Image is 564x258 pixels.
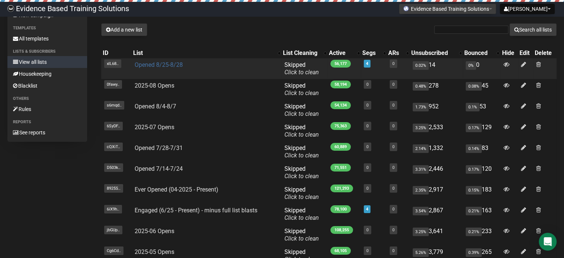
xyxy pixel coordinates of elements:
a: 0 [366,228,369,232]
span: jbGUp.. [104,226,122,234]
a: 0 [392,144,395,149]
a: 0 [392,207,395,212]
span: 71,551 [330,164,351,172]
span: 60,889 [330,143,351,151]
span: 0.48% [413,82,429,91]
a: 0 [366,165,369,170]
button: Evidence Based Training Solutions [399,4,496,14]
a: Click to clean [284,89,319,97]
a: 0 [366,248,369,253]
a: Ever Opened (04-2025 - Present) [135,186,218,193]
a: Blacklist [7,80,87,92]
span: 0.02% [413,61,429,70]
div: List Cleaning [283,49,320,57]
span: 2.14% [413,144,429,153]
span: 75,363 [330,122,351,130]
span: 2.35% [413,186,429,195]
a: Click to clean [284,69,319,76]
div: Edit [520,49,532,57]
span: 3.54% [413,207,429,215]
a: All templates [7,33,87,45]
img: 6a635aadd5b086599a41eda90e0773ac [7,5,14,12]
a: Rules [7,103,87,115]
td: 278 [410,79,463,100]
span: 0.08% [466,82,482,91]
td: 1,332 [410,141,463,162]
span: xlL68.. [104,59,121,68]
span: 0.17% [466,165,482,174]
span: s6mqd.. [104,101,124,110]
th: ID: No sort applied, sorting is disabled [101,48,132,58]
span: D503k.. [104,163,123,172]
a: 0 [366,82,369,87]
span: 3.25% [413,228,429,236]
div: ARs [388,49,402,57]
li: Lists & subscribers [7,47,87,56]
a: 2025-05 Opens [135,248,174,255]
td: 14 [410,58,463,79]
a: 0 [366,186,369,191]
a: Click to clean [284,131,319,138]
span: 3.25% [413,124,429,132]
a: 0 [392,186,395,191]
span: 0% [466,61,476,70]
td: 2,867 [410,204,463,225]
span: 0.17% [466,124,482,132]
span: 0.21% [466,207,482,215]
a: 0 [392,248,395,253]
th: Delete: No sort applied, sorting is disabled [533,48,557,58]
span: 6SyDF.. [104,122,123,130]
span: Skipped [284,103,319,117]
span: 54,134 [330,101,351,109]
div: Active [329,49,353,57]
a: 4 [366,61,368,66]
span: 8925S.. [104,184,123,193]
a: Click to clean [284,110,319,117]
img: favicons [403,6,409,12]
span: 121,293 [330,184,353,192]
td: 163 [463,204,500,225]
a: Engaged (6/25 - Present) - minus full list blasts [135,207,257,214]
a: Opened 8/25-8/28 [135,61,183,68]
th: Active: No sort applied, activate to apply an ascending sort [327,48,361,58]
span: Skipped [284,165,319,180]
a: 0 [392,165,395,170]
button: [PERSON_NAME] [500,4,555,14]
th: List Cleaning: No sort applied, activate to apply an ascending sort [281,48,327,58]
span: 0.15% [466,186,482,195]
td: 952 [410,100,463,121]
th: Edit: No sort applied, sorting is disabled [518,48,533,58]
a: Opened 7/28-7/31 [135,144,183,151]
td: 0 [463,58,500,79]
a: 2025-07 Opens [135,124,174,131]
td: 2,446 [410,162,463,183]
div: Hide [502,49,517,57]
span: 58,194 [330,81,351,88]
a: 0 [366,124,369,128]
th: Segs: No sort applied, activate to apply an ascending sort [361,48,387,58]
span: 0.21% [466,228,482,236]
td: 3,641 [410,225,463,245]
td: 120 [463,162,500,183]
span: 6iX9h.. [104,205,122,213]
div: Segs [362,49,379,57]
div: Open Intercom Messenger [539,233,557,251]
a: 0 [392,124,395,128]
span: Skipped [284,228,319,242]
div: List [133,49,274,57]
a: View all lists [7,56,87,68]
span: Skipped [284,207,319,221]
div: ID [103,49,130,57]
a: Click to clean [284,235,319,242]
span: 5.26% [413,248,429,257]
span: Skipped [284,61,319,76]
th: ARs: No sort applied, activate to apply an ascending sort [387,48,410,58]
li: Reports [7,118,87,127]
span: 56,177 [330,60,351,68]
td: 233 [463,225,500,245]
span: 78,100 [330,205,351,213]
li: Others [7,94,87,103]
a: Click to clean [284,214,319,221]
li: Templates [7,24,87,33]
a: 0 [392,103,395,108]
